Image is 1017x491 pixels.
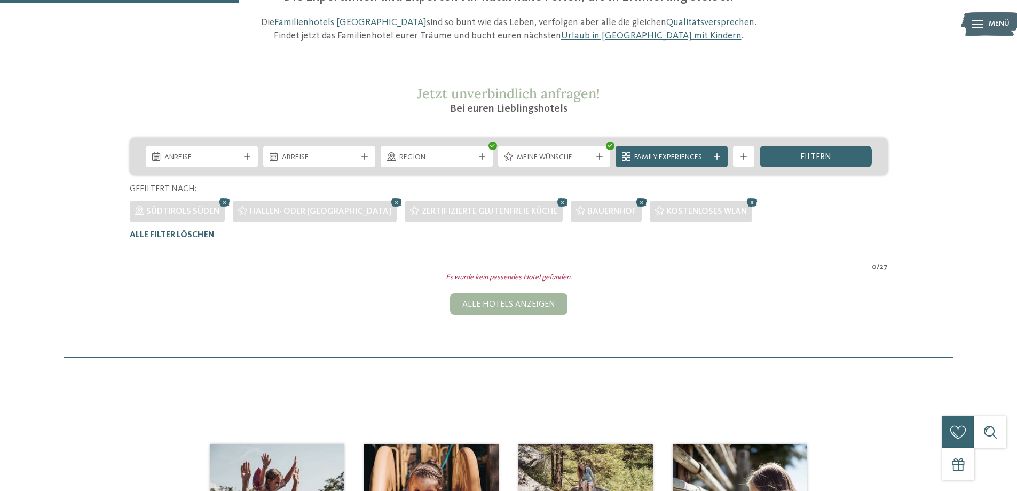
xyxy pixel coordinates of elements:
span: Gefiltert nach: [130,185,197,193]
div: Alle Hotels anzeigen [450,293,567,315]
span: Jetzt unverbindlich anfragen! [417,85,600,102]
span: Meine Wünsche [517,152,592,163]
span: Region [399,152,474,163]
span: Zertifizierte glutenfreie Küche [422,207,557,216]
a: Familienhotels [GEOGRAPHIC_DATA] [274,18,427,27]
span: Bauernhof [588,207,636,216]
span: Kostenloses WLAN [667,207,747,216]
span: filtern [800,153,831,161]
span: Family Experiences [634,152,709,163]
a: Urlaub in [GEOGRAPHIC_DATA] mit Kindern [561,31,742,41]
span: / [877,262,880,272]
div: Es wurde kein passendes Hotel gefunden. [122,272,896,283]
span: 0 [872,262,877,272]
span: Bei euren Lieblingshotels [450,104,567,114]
span: Alle Filter löschen [130,231,215,239]
span: Anreise [164,152,239,163]
span: Hallen- oder [GEOGRAPHIC_DATA] [250,207,391,216]
p: Die sind so bunt wie das Leben, verfolgen aber alle die gleichen . Findet jetzt das Familienhotel... [255,16,762,43]
span: Südtirols Süden [146,207,219,216]
span: Abreise [282,152,357,163]
span: 27 [880,262,888,272]
a: Qualitätsversprechen [666,18,754,27]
